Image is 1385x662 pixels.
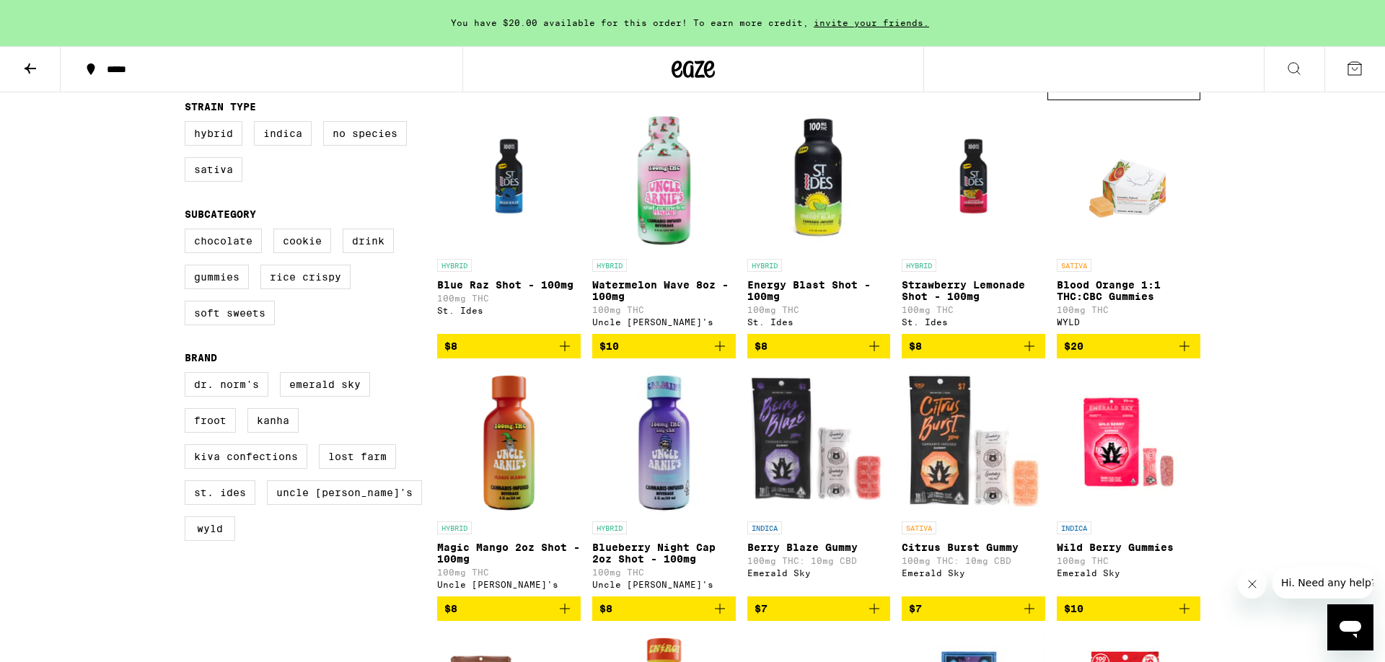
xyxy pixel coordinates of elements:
[592,334,736,358] button: Add to bag
[592,370,736,596] a: Open page for Blueberry Night Cap 2oz Shot - 100mg from Uncle Arnie's
[592,596,736,621] button: Add to bag
[273,229,331,253] label: Cookie
[1057,370,1200,596] a: Open page for Wild Berry Gummies from Emerald Sky
[809,18,934,27] span: invite your friends.
[247,408,299,433] label: Kanha
[451,18,809,27] span: You have $20.00 available for this order! To earn more credit,
[437,521,472,534] p: HYBRID
[902,279,1045,302] p: Strawberry Lemonade Shot - 100mg
[909,340,922,352] span: $8
[437,334,581,358] button: Add to bag
[280,372,370,397] label: Emerald Sky
[1057,370,1200,514] img: Emerald Sky - Wild Berry Gummies
[185,372,268,397] label: Dr. Norm's
[437,370,581,596] a: Open page for Magic Mango 2oz Shot - 100mg from Uncle Arnie's
[902,521,936,534] p: SATIVA
[185,516,235,541] label: WYLD
[1327,604,1373,650] iframe: Button to launch messaging window
[747,370,891,596] a: Open page for Berry Blaze Gummy from Emerald Sky
[747,334,891,358] button: Add to bag
[1057,279,1200,302] p: Blood Orange 1:1 THC:CBC Gummies
[592,107,736,334] a: Open page for Watermelon Wave 8oz - 100mg from Uncle Arnie's
[747,596,891,621] button: Add to bag
[1057,596,1200,621] button: Add to bag
[747,556,891,565] p: 100mg THC: 10mg CBD
[437,294,581,303] p: 100mg THC
[1064,340,1083,352] span: $20
[755,340,768,352] span: $8
[437,370,581,514] img: Uncle Arnie's - Magic Mango 2oz Shot - 100mg
[437,306,581,315] div: St. Ides
[437,279,581,291] p: Blue Raz Shot - 100mg
[437,542,581,565] p: Magic Mango 2oz Shot - 100mg
[592,107,736,252] img: Uncle Arnie's - Watermelon Wave 8oz - 100mg
[437,568,581,577] p: 100mg THC
[185,157,242,182] label: Sativa
[902,542,1045,553] p: Citrus Burst Gummy
[902,107,1045,334] a: Open page for Strawberry Lemonade Shot - 100mg from St. Ides
[185,208,256,220] legend: Subcategory
[747,259,782,272] p: HYBRID
[185,265,249,289] label: Gummies
[592,259,627,272] p: HYBRID
[319,444,396,469] label: Lost Farm
[437,596,581,621] button: Add to bag
[747,317,891,327] div: St. Ides
[185,229,262,253] label: Chocolate
[254,121,312,146] label: Indica
[260,265,351,289] label: Rice Crispy
[1057,334,1200,358] button: Add to bag
[1057,568,1200,578] div: Emerald Sky
[1057,542,1200,553] p: Wild Berry Gummies
[444,603,457,614] span: $8
[1057,317,1200,327] div: WYLD
[1238,570,1267,599] iframe: Close message
[902,334,1045,358] button: Add to bag
[185,444,307,469] label: Kiva Confections
[267,480,422,505] label: Uncle [PERSON_NAME]'s
[599,340,619,352] span: $10
[592,568,736,577] p: 100mg THC
[902,107,1045,252] img: St. Ides - Strawberry Lemonade Shot - 100mg
[902,259,936,272] p: HYBRID
[592,521,627,534] p: HYBRID
[747,107,891,252] img: St. Ides - Energy Blast Shot - 100mg
[755,603,768,614] span: $7
[1057,107,1200,334] a: Open page for Blood Orange 1:1 THC:CBC Gummies from WYLD
[185,480,255,505] label: St. Ides
[185,121,242,146] label: Hybrid
[1272,567,1373,599] iframe: Message from company
[902,568,1045,578] div: Emerald Sky
[185,101,256,112] legend: Strain Type
[747,542,891,553] p: Berry Blaze Gummy
[1057,521,1091,534] p: INDICA
[185,408,236,433] label: Froot
[323,121,407,146] label: No Species
[1057,259,1091,272] p: SATIVA
[747,521,782,534] p: INDICA
[902,305,1045,314] p: 100mg THC
[1077,107,1180,252] img: WYLD - Blood Orange 1:1 THC:CBC Gummies
[444,340,457,352] span: $8
[437,259,472,272] p: HYBRID
[343,229,394,253] label: Drink
[902,317,1045,327] div: St. Ides
[747,305,891,314] p: 100mg THC
[599,603,612,614] span: $8
[747,568,891,578] div: Emerald Sky
[909,603,922,614] span: $7
[747,370,891,514] img: Emerald Sky - Berry Blaze Gummy
[1057,305,1200,314] p: 100mg THC
[437,107,581,252] img: St. Ides - Blue Raz Shot - 100mg
[1057,556,1200,565] p: 100mg THC
[592,580,736,589] div: Uncle [PERSON_NAME]'s
[902,596,1045,621] button: Add to bag
[902,370,1045,514] img: Emerald Sky - Citrus Burst Gummy
[185,352,217,363] legend: Brand
[747,107,891,334] a: Open page for Energy Blast Shot - 100mg from St. Ides
[437,107,581,334] a: Open page for Blue Raz Shot - 100mg from St. Ides
[592,370,736,514] img: Uncle Arnie's - Blueberry Night Cap 2oz Shot - 100mg
[592,317,736,327] div: Uncle [PERSON_NAME]'s
[592,542,736,565] p: Blueberry Night Cap 2oz Shot - 100mg
[902,370,1045,596] a: Open page for Citrus Burst Gummy from Emerald Sky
